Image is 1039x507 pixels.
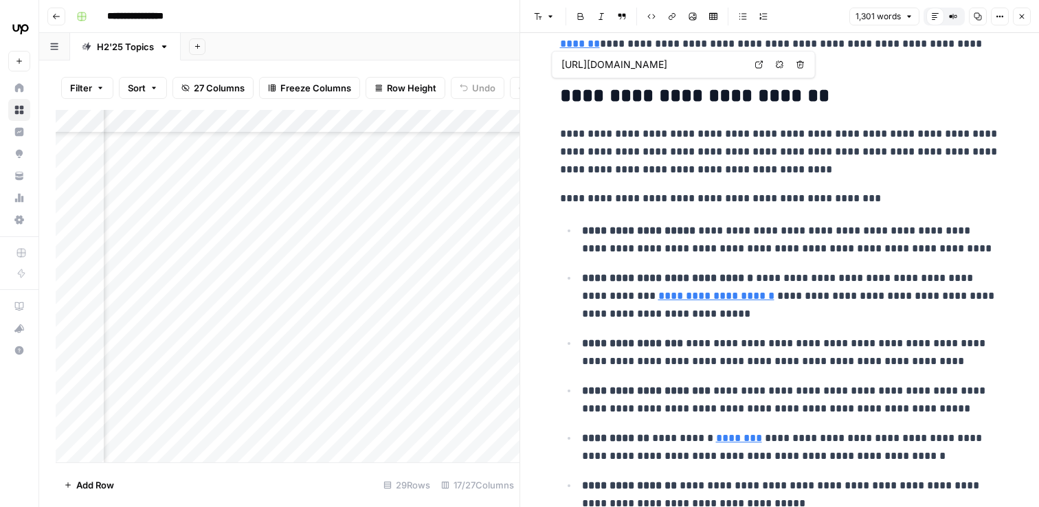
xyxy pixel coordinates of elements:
a: Opportunities [8,143,30,165]
span: Freeze Columns [280,81,351,95]
span: Sort [128,81,146,95]
span: Row Height [387,81,436,95]
div: H2'25 Topics [97,40,154,54]
button: Freeze Columns [259,77,360,99]
button: What's new? [8,317,30,339]
button: 27 Columns [172,77,254,99]
img: Upwork Logo [8,16,33,41]
button: Help + Support [8,339,30,361]
button: Filter [61,77,113,99]
button: Undo [451,77,504,99]
span: Undo [472,81,495,95]
a: Home [8,77,30,99]
a: Your Data [8,165,30,187]
span: 1,301 words [856,10,901,23]
a: Insights [8,121,30,143]
a: H2'25 Topics [70,33,181,60]
button: Add Row [56,474,122,496]
span: Filter [70,81,92,95]
button: Sort [119,77,167,99]
div: 29 Rows [378,474,436,496]
div: What's new? [9,318,30,339]
a: Settings [8,209,30,231]
a: Browse [8,99,30,121]
button: 1,301 words [849,8,919,25]
a: Usage [8,187,30,209]
div: 17/27 Columns [436,474,519,496]
span: Add Row [76,478,114,492]
span: 27 Columns [194,81,245,95]
a: AirOps Academy [8,295,30,317]
button: Row Height [366,77,445,99]
button: Workspace: Upwork [8,11,30,45]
